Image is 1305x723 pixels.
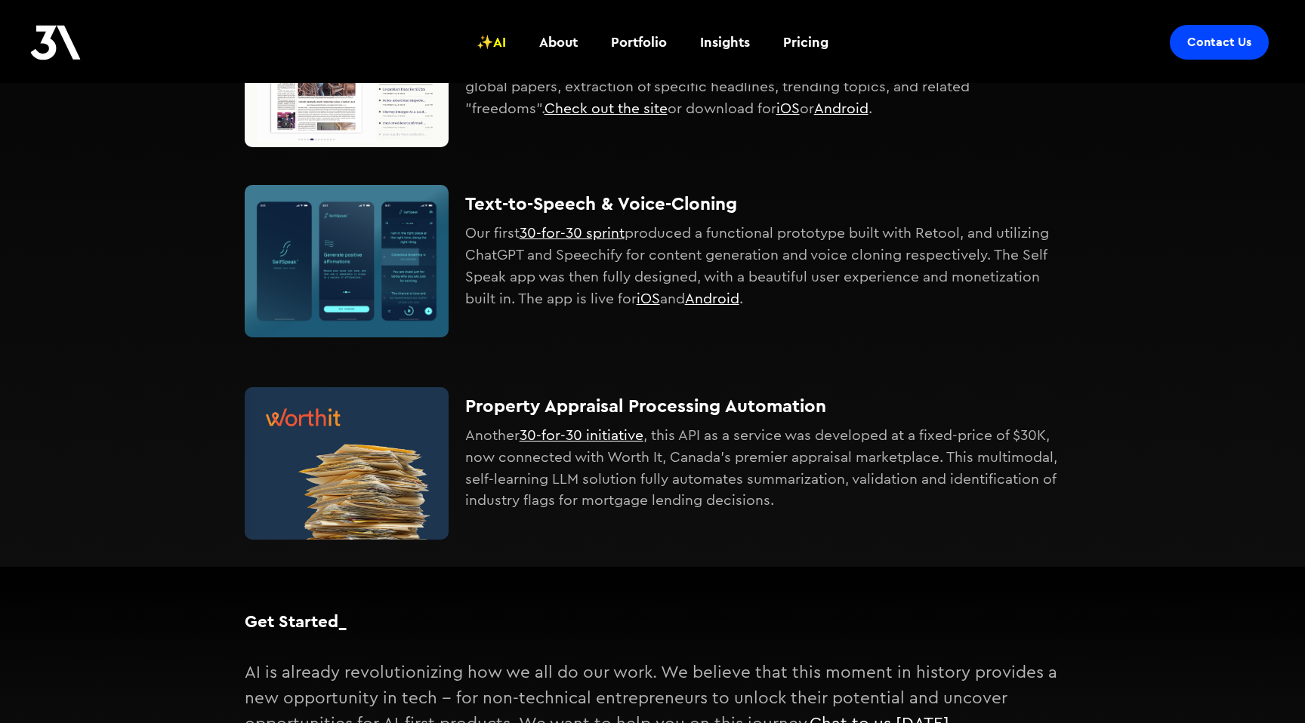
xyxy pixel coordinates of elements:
a: Android [685,291,739,306]
a: ✨AI [467,14,515,70]
h3: Property Appraisal Processing Automation [465,395,1060,417]
div: About [539,32,578,52]
p: Another , this API as a service was developed at a fixed-price of $30K, now connected with Worth ... [465,425,1060,512]
div: Portfolio [611,32,667,52]
div: Insights [700,32,750,52]
a: iOS [637,291,660,306]
h3: Text-to-Speech & Voice-Cloning [465,192,1060,215]
p: Our first produced a functional prototype built with Retool, and utilizing ChatGPT and Speechify ... [465,223,1060,309]
a: Insights [691,14,759,70]
a: iOS [776,101,800,116]
a: Check out the site [545,101,668,116]
a: Android [814,101,868,116]
a: About [530,14,587,70]
a: Portfolio [602,14,676,70]
a: 30-for-30 sprint [520,226,625,241]
a: 30-for-30 initiative [520,428,643,443]
h1: Get Started_ [245,609,1060,633]
div: Contact Us [1187,35,1251,50]
a: Contact Us [1170,25,1269,60]
div: ✨AI [477,32,506,52]
div: Pricing [783,32,828,52]
a: Pricing [774,14,838,70]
